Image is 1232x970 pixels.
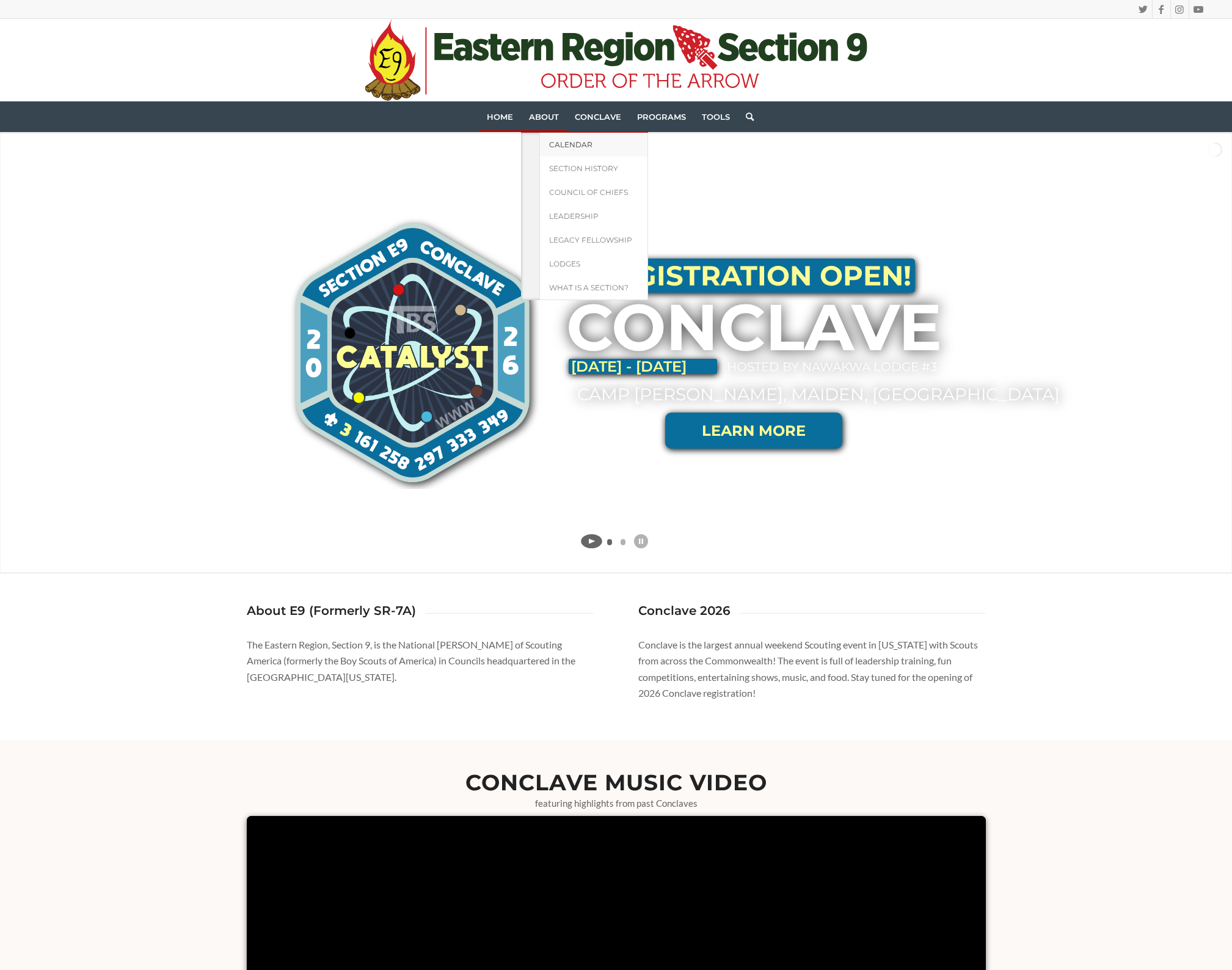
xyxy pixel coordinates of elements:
[727,352,940,382] p: HOSTED BY NAWAKWA LODGE #3
[487,112,513,122] span: Home
[247,771,986,795] h2: Conclave Music Video
[521,101,567,132] a: About
[579,533,604,549] a: start slideshow
[633,533,649,549] a: stop slideshow
[638,637,986,702] p: Conclave is the largest annual weekend Scouting event in [US_STATE] with Scouts from across the C...
[619,538,627,546] a: jump to slide 2
[702,112,730,122] span: Tools
[569,359,717,374] p: [DATE] - [DATE]
[575,112,621,122] span: Conclave
[567,101,629,132] a: Conclave
[247,637,594,685] p: The Eastern Region, Section 9, is the National [PERSON_NAME] of Scouting America (formerly the Bo...
[637,112,686,122] span: Programs
[549,188,628,197] span: Council of Chiefs
[629,101,694,132] a: Programs
[638,604,731,617] h3: Conclave 2026
[549,259,580,268] span: Lodges
[539,156,648,180] a: Section History
[549,164,618,173] span: Section History
[593,259,915,293] h2: REGISTRATION OPEN!
[539,133,648,156] a: Calendar
[577,382,930,406] p: CAMP [PERSON_NAME], MAIDEN, [GEOGRAPHIC_DATA]
[539,228,648,252] a: Legacy Fellowship
[549,283,629,292] span: What is a Section?
[539,204,648,228] a: Leadership
[539,276,648,300] a: What is a Section?
[549,211,599,221] span: Leadership
[566,293,942,361] h1: CONCLAVE
[479,101,521,132] a: Home
[694,101,738,132] a: Tools
[247,798,986,810] p: featuring highlights from past Conclaves
[549,235,632,244] span: Legacy Fellowship
[549,140,592,149] span: Calendar
[738,101,754,132] a: Search
[539,252,648,276] a: Lodges
[606,538,613,546] a: jump to slide 1
[529,112,559,122] span: About
[539,180,648,204] a: Council of Chiefs
[247,604,416,617] h3: About E9 (Formerly SR-7A)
